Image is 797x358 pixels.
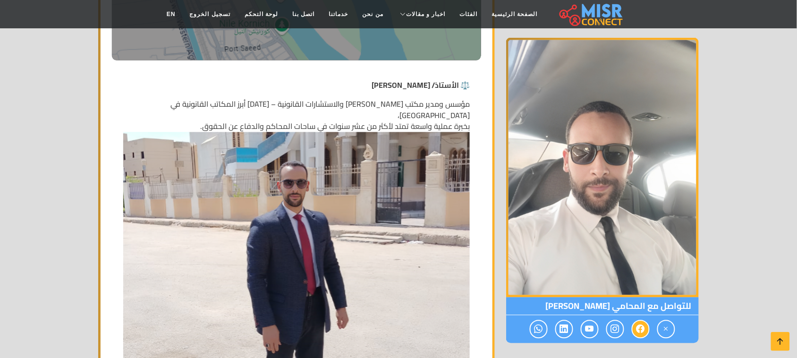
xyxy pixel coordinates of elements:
a: الصفحة الرئيسية [485,5,545,23]
span: اخبار و مقالات [406,10,446,18]
span: محامي استئناف عالي ومجلس الدولة [272,81,372,91]
a: اخبار و مقالات [390,5,453,23]
a: EN [160,5,183,23]
img: main.misr_connect [560,2,623,26]
span: للتواصل مع المحامي [PERSON_NAME] [506,298,699,315]
a: اتصل بنا [285,5,322,23]
a: لوحة التحكم [237,5,285,23]
strong: ⚖️ الأستاذ/ [PERSON_NAME] [272,78,470,92]
a: تسجيل الخروج [183,5,237,23]
a: من نحن [356,5,390,23]
a: الفئات [453,5,485,23]
img: المحامي محمد عاطف محمود [506,38,699,298]
a: خدماتنا [322,5,356,23]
